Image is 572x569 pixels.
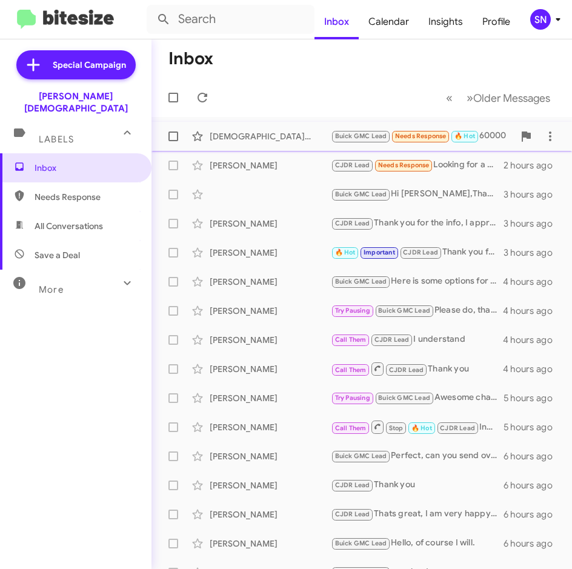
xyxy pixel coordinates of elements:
div: [PERSON_NAME] [210,392,331,404]
span: Important [364,248,395,256]
span: Buick GMC Lead [335,132,387,140]
div: Looking for a new one [331,158,504,172]
span: 🔥 Hot [454,132,475,140]
span: Stop [389,424,404,432]
div: Perfect, can you send over your current mileage? [331,449,504,463]
div: 2 hours ago [504,159,562,171]
button: Next [459,85,557,110]
span: Inbox [35,162,138,174]
div: [PERSON_NAME] [210,363,331,375]
a: Profile [473,4,520,39]
span: Try Pausing [335,307,370,314]
span: Call Them [335,366,367,374]
div: 60000 [331,129,514,143]
span: CJDR Lead [403,248,438,256]
div: 3 hours ago [504,218,562,230]
a: Calendar [359,4,419,39]
span: CJDR Lead [335,481,370,489]
div: [PERSON_NAME] [210,450,331,462]
h1: Inbox [168,49,213,68]
div: [PERSON_NAME] [210,218,331,230]
div: Hello, of course I will. [331,536,504,550]
div: 6 hours ago [504,508,562,521]
div: [PERSON_NAME] [210,508,331,521]
span: CJDR Lead [374,336,410,344]
span: Buick GMC Lead [378,394,430,402]
span: Labels [39,134,74,145]
span: Older Messages [473,92,550,105]
span: All Conversations [35,220,103,232]
button: SN [520,9,559,30]
div: 4 hours ago [503,276,562,288]
div: [DEMOGRAPHIC_DATA][PERSON_NAME] [210,130,331,142]
div: 5 hours ago [504,421,562,433]
span: CJDR Lead [335,161,370,169]
div: [PERSON_NAME] [210,479,331,491]
span: More [39,284,64,295]
div: Thank you for the info, I appreciate it. Let me know if there's a possibility of getting the pric... [331,216,504,230]
span: Needs Response [395,132,447,140]
span: 🔥 Hot [335,248,356,256]
div: 6 hours ago [504,537,562,550]
div: [PERSON_NAME] [210,421,331,433]
div: 4 hours ago [503,334,562,346]
span: Buick GMC Lead [335,452,387,460]
span: Buick GMC Lead [335,539,387,547]
a: Special Campaign [16,50,136,79]
div: Please do, thank you. [331,304,503,318]
div: Awesome chat then. [331,391,504,405]
div: Hi [PERSON_NAME],Thanks for the clarity. I’m putting together out-the-door options for the Sierra... [331,187,504,201]
div: Inbound Call [331,419,504,434]
span: CJDR Lead [389,366,424,374]
span: 🔥 Hot [411,424,432,432]
div: Thank you for your time [331,245,504,259]
div: 4 hours ago [503,305,562,317]
div: Thank you [331,478,504,492]
a: Inbox [314,4,359,39]
span: » [467,90,473,105]
div: 6 hours ago [504,479,562,491]
div: [PERSON_NAME] [210,276,331,288]
span: Buick GMC Lead [378,307,430,314]
div: 3 hours ago [504,188,562,201]
div: [PERSON_NAME] [210,537,331,550]
div: 3 hours ago [504,247,562,259]
button: Previous [439,85,460,110]
a: Insights [419,4,473,39]
span: Call Them [335,336,367,344]
nav: Page navigation example [439,85,557,110]
div: [PERSON_NAME] [210,305,331,317]
div: 5 hours ago [504,392,562,404]
span: « [446,90,453,105]
span: Call Them [335,424,367,432]
div: [PERSON_NAME] [210,159,331,171]
div: Thats great, I am very happy to hear that. [331,507,504,521]
div: [PERSON_NAME] [210,334,331,346]
span: Buick GMC Lead [335,190,387,198]
input: Search [147,5,314,34]
div: SN [530,9,551,30]
div: I understand [331,333,503,347]
span: CJDR Lead [335,219,370,227]
div: [PERSON_NAME] [210,247,331,259]
span: CJDR Lead [440,424,475,432]
div: Here is some options for you ! let me know if any of theses would work out [331,275,503,288]
span: Save a Deal [35,249,80,261]
div: Thank you [331,361,503,376]
span: Needs Response [35,191,138,203]
div: 4 hours ago [503,363,562,375]
span: Try Pausing [335,394,370,402]
span: CJDR Lead [335,510,370,518]
span: Needs Response [378,161,430,169]
span: Buick GMC Lead [335,278,387,285]
div: 6 hours ago [504,450,562,462]
span: Special Campaign [53,59,126,71]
